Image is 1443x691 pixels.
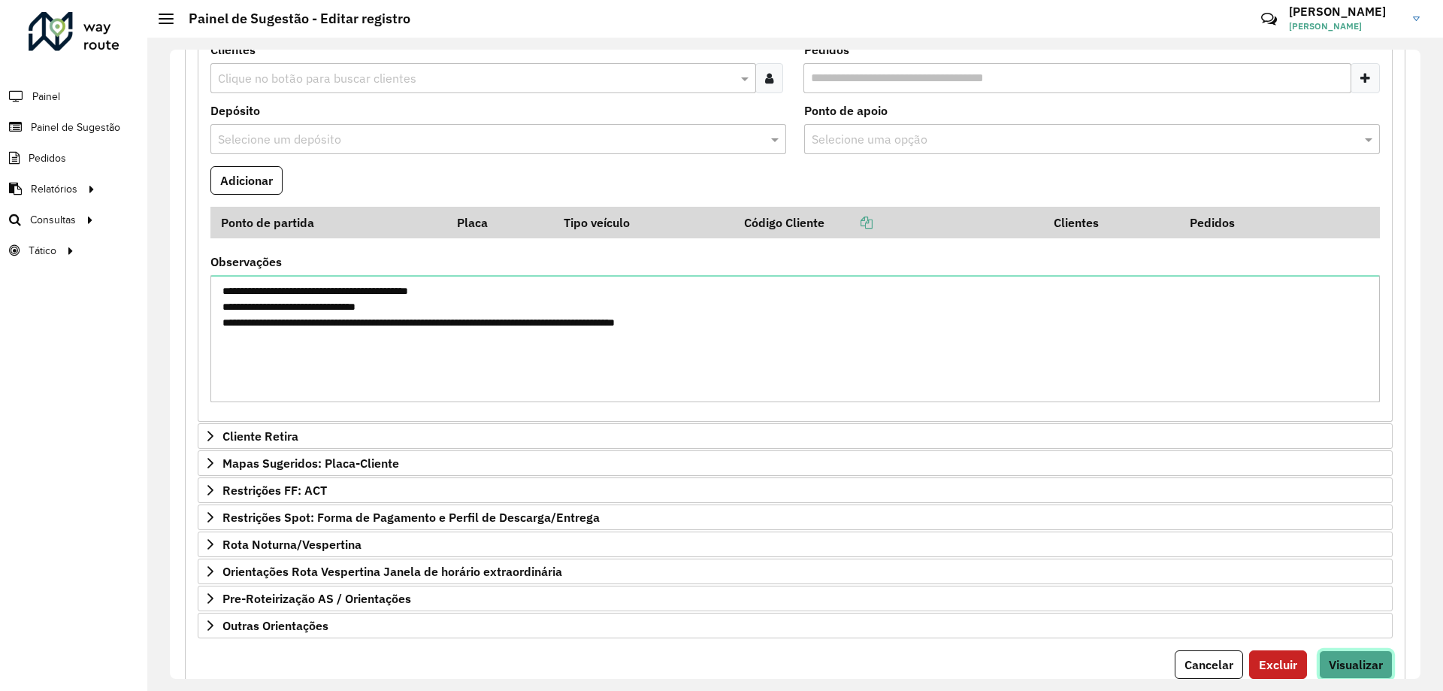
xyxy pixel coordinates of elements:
[222,593,411,605] span: Pre-Roteirização AS / Orientações
[198,450,1393,476] a: Mapas Sugeridos: Placa-Cliente
[1319,650,1393,679] button: Visualizar
[804,41,849,59] label: Pedidos
[222,620,328,632] span: Outras Orientações
[198,477,1393,503] a: Restrições FF: ACT
[1175,650,1243,679] button: Cancelar
[198,559,1393,584] a: Orientações Rota Vespertina Janela de horário extraordinária
[210,41,256,59] label: Clientes
[30,212,76,228] span: Consultas
[1043,207,1179,238] th: Clientes
[824,215,873,230] a: Copiar
[210,253,282,271] label: Observações
[222,457,399,469] span: Mapas Sugeridos: Placa-Cliente
[198,586,1393,611] a: Pre-Roteirização AS / Orientações
[553,207,734,238] th: Tipo veículo
[31,120,120,135] span: Painel de Sugestão
[198,613,1393,638] a: Outras Orientações
[804,102,888,120] label: Ponto de apoio
[1249,650,1307,679] button: Excluir
[198,423,1393,449] a: Cliente Retira
[32,89,60,105] span: Painel
[222,484,327,496] span: Restrições FF: ACT
[210,207,446,238] th: Ponto de partida
[222,565,562,577] span: Orientações Rota Vespertina Janela de horário extraordinária
[198,532,1393,557] a: Rota Noturna/Vespertina
[1289,5,1402,19] h3: [PERSON_NAME]
[222,538,362,550] span: Rota Noturna/Vespertina
[29,150,66,166] span: Pedidos
[174,11,410,27] h2: Painel de Sugestão - Editar registro
[1184,657,1233,672] span: Cancelar
[1289,20,1402,33] span: [PERSON_NAME]
[1253,3,1285,35] a: Contato Rápido
[210,102,260,120] label: Depósito
[222,511,600,523] span: Restrições Spot: Forma de Pagamento e Perfil de Descarga/Entrega
[29,243,56,259] span: Tático
[222,430,298,442] span: Cliente Retira
[31,181,77,197] span: Relatórios
[210,166,283,195] button: Adicionar
[446,207,553,238] th: Placa
[1259,657,1297,672] span: Excluir
[1179,207,1316,238] th: Pedidos
[734,207,1043,238] th: Código Cliente
[1329,657,1383,672] span: Visualizar
[198,505,1393,530] a: Restrições Spot: Forma de Pagamento e Perfil de Descarga/Entrega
